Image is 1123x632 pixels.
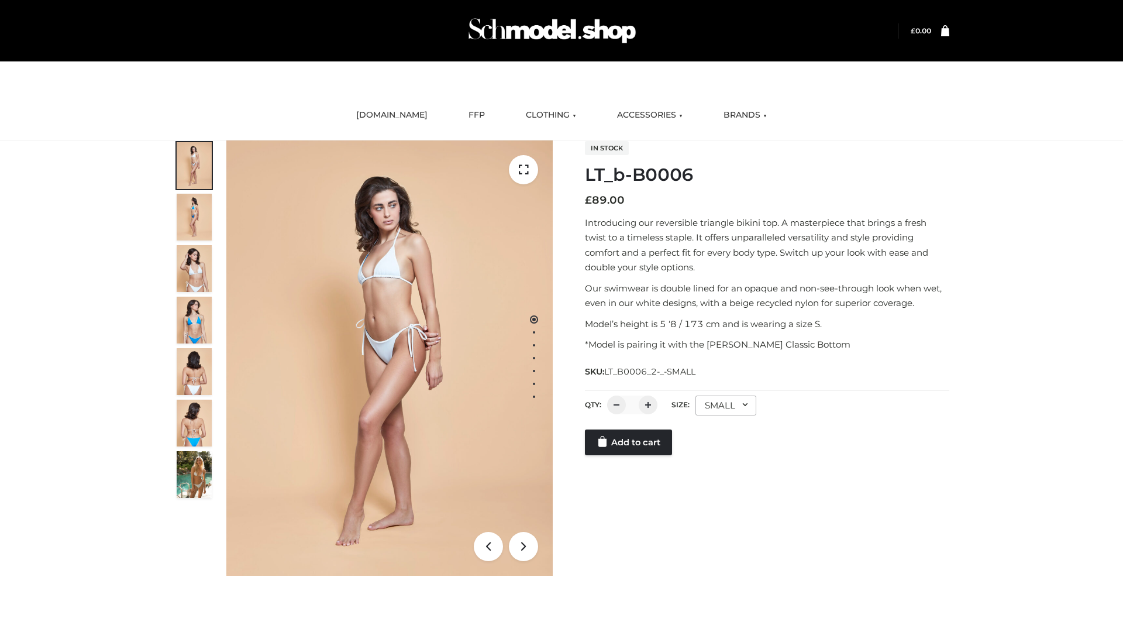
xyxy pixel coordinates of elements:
img: ArielClassicBikiniTop_CloudNine_AzureSky_OW114ECO_1-scaled.jpg [177,142,212,189]
bdi: 89.00 [585,194,625,207]
img: Arieltop_CloudNine_AzureSky2.jpg [177,451,212,498]
a: BRANDS [715,102,776,128]
span: £ [911,26,915,35]
span: £ [585,194,592,207]
a: Add to cart [585,430,672,455]
span: SKU: [585,365,697,379]
a: £0.00 [911,26,931,35]
p: Model’s height is 5 ‘8 / 173 cm and is wearing a size S. [585,317,949,332]
p: *Model is pairing it with the [PERSON_NAME] Classic Bottom [585,337,949,352]
h1: LT_b-B0006 [585,164,949,186]
img: ArielClassicBikiniTop_CloudNine_AzureSky_OW114ECO_8-scaled.jpg [177,400,212,446]
img: ArielClassicBikiniTop_CloudNine_AzureSky_OW114ECO_4-scaled.jpg [177,297,212,344]
img: ArielClassicBikiniTop_CloudNine_AzureSky_OW114ECO_2-scaled.jpg [177,194,212,241]
p: Our swimwear is double lined for an opaque and non-see-through look when wet, even in our white d... [585,281,949,311]
span: In stock [585,141,629,155]
span: LT_B0006_2-_-SMALL [604,366,695,377]
label: QTY: [585,400,601,409]
img: ArielClassicBikiniTop_CloudNine_AzureSky_OW114ECO_3-scaled.jpg [177,245,212,292]
img: ArielClassicBikiniTop_CloudNine_AzureSky_OW114ECO_7-scaled.jpg [177,348,212,395]
a: FFP [460,102,494,128]
a: [DOMAIN_NAME] [347,102,436,128]
img: ArielClassicBikiniTop_CloudNine_AzureSky_OW114ECO_1 [226,140,553,576]
a: CLOTHING [517,102,585,128]
label: Size: [671,400,690,409]
div: SMALL [695,396,756,415]
img: Schmodel Admin 964 [464,8,640,54]
bdi: 0.00 [911,26,931,35]
p: Introducing our reversible triangle bikini top. A masterpiece that brings a fresh twist to a time... [585,215,949,275]
a: ACCESSORIES [608,102,691,128]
